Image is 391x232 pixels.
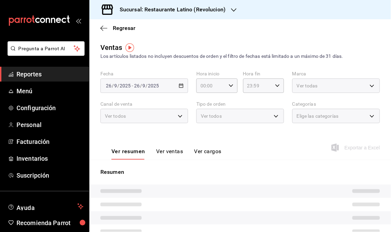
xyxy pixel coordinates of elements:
label: Marca [292,72,380,76]
span: Ver todos [201,113,222,119]
span: / [112,83,114,88]
span: Pregunta a Parrot AI [19,45,74,52]
button: Ver cargos [194,148,222,160]
div: navigation tabs [111,148,221,160]
span: Recomienda Parrot [17,218,84,228]
span: / [140,83,142,88]
span: / [117,83,119,88]
span: Menú [17,86,84,96]
div: Los artículos listados no incluyen descuentos de orden y el filtro de fechas está limitado a un m... [100,53,380,60]
span: Facturación [17,137,84,146]
span: Ver todos [105,113,126,119]
p: Resumen [100,168,380,176]
input: -- [142,83,146,88]
input: -- [134,83,140,88]
input: ---- [148,83,160,88]
img: Tooltip marker [126,43,134,52]
label: Fecha [100,72,188,76]
span: - [132,83,133,88]
span: / [146,83,148,88]
span: Elige las categorías [297,113,339,119]
input: -- [114,83,117,88]
input: ---- [119,83,131,88]
label: Tipo de orden [196,102,284,107]
span: Suscripción [17,171,84,180]
span: Reportes [17,70,84,79]
span: Ayuda [17,202,75,211]
button: open_drawer_menu [76,18,81,23]
span: Inventarios [17,154,84,163]
button: Ver ventas [156,148,183,160]
label: Hora inicio [196,72,238,76]
label: Hora fin [243,72,284,76]
span: Ver todas [297,82,318,89]
label: Categorías [292,102,380,107]
button: Regresar [100,25,135,31]
h3: Sucursal: Restaurante Latino (Revolucion) [114,6,226,14]
div: Ventas [100,42,122,53]
input: -- [106,83,112,88]
a: Pregunta a Parrot AI [5,50,85,57]
span: Configuración [17,103,84,113]
label: Canal de venta [100,102,188,107]
span: Personal [17,120,84,129]
button: Ver resumen [111,148,145,160]
button: Pregunta a Parrot AI [8,41,85,56]
span: Regresar [113,25,135,31]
